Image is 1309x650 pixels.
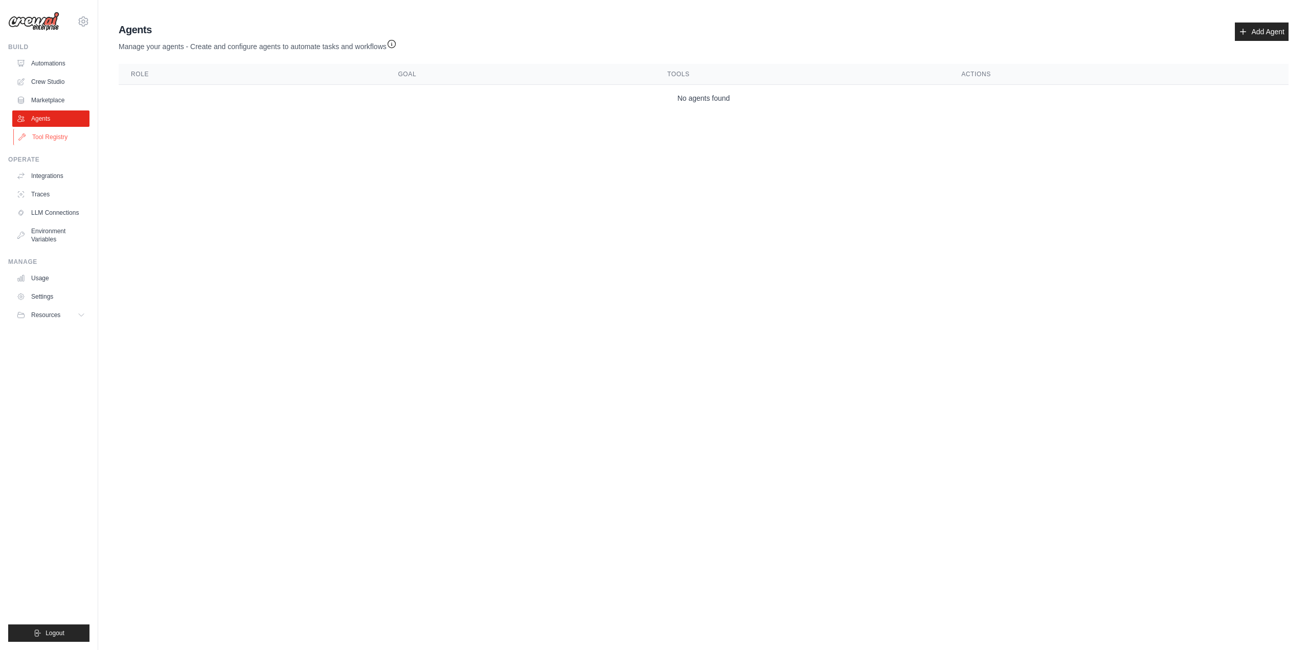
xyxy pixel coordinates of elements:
th: Role [119,64,386,85]
a: Agents [12,110,89,127]
div: Manage [8,258,89,266]
a: Crew Studio [12,74,89,90]
th: Actions [949,64,1289,85]
span: Logout [46,629,64,637]
a: Environment Variables [12,223,89,248]
a: LLM Connections [12,205,89,221]
span: Resources [31,311,60,319]
button: Logout [8,624,89,642]
button: Resources [12,307,89,323]
a: Integrations [12,168,89,184]
a: Settings [12,288,89,305]
a: Add Agent [1235,23,1289,41]
div: Operate [8,155,89,164]
img: Logo [8,12,59,31]
a: Usage [12,270,89,286]
th: Goal [386,64,655,85]
th: Tools [655,64,949,85]
a: Automations [12,55,89,72]
a: Marketplace [12,92,89,108]
h2: Agents [119,23,397,37]
div: Build [8,43,89,51]
a: Tool Registry [13,129,91,145]
td: No agents found [119,85,1289,112]
a: Traces [12,186,89,203]
p: Manage your agents - Create and configure agents to automate tasks and workflows [119,37,397,52]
